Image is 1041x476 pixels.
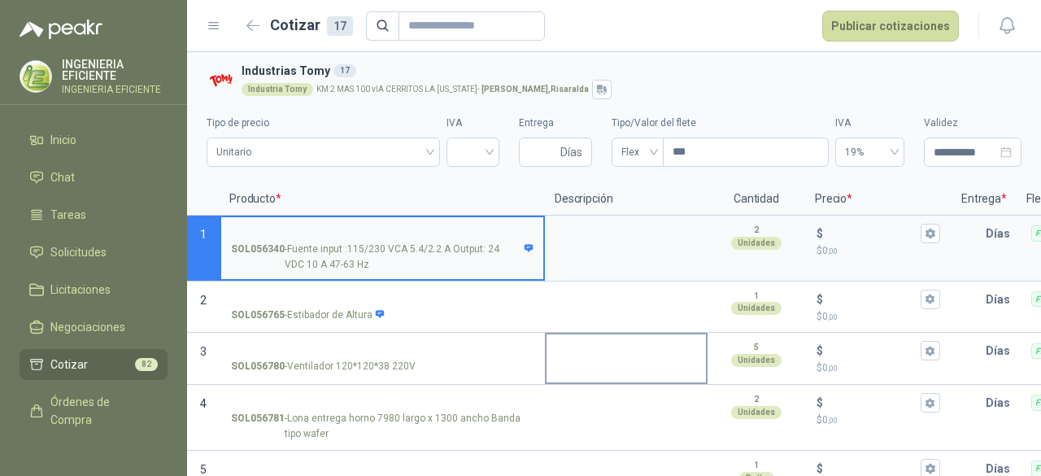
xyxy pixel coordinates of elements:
[817,290,823,308] p: $
[242,83,313,96] div: Industria Tomy
[20,237,168,268] a: Solicitudes
[952,183,1017,216] p: Entrega
[62,85,168,94] p: INGENIERIA EFICIENTE
[545,183,708,216] p: Descripción
[231,397,534,409] input: SOL056781-Lona entrega horno 7980 largo x 1300 ancho Banda tipo wafer
[62,59,168,81] p: INGENIERIA EFICIENTE
[826,345,917,357] input: $$0,00
[921,290,940,309] button: $$0,00
[731,406,782,419] div: Unidades
[828,247,838,255] span: ,00
[822,414,838,426] span: 0
[20,124,168,155] a: Inicio
[731,237,782,250] div: Unidades
[754,393,759,406] p: 2
[231,308,285,323] strong: SOL056765
[708,183,805,216] p: Cantidad
[231,294,534,306] input: SOL056765-Estibador de Altura
[822,362,838,373] span: 0
[316,85,589,94] p: KM 2 MAS 100 vIA CERRITOS LA [US_STATE] -
[731,354,782,367] div: Unidades
[200,463,207,476] span: 5
[200,228,207,241] span: 1
[200,397,207,410] span: 4
[845,140,895,164] span: 19%
[921,341,940,360] button: $$0,00
[986,283,1017,316] p: Días
[50,131,76,149] span: Inicio
[805,183,952,216] p: Precio
[560,138,582,166] span: Días
[50,318,125,336] span: Negociaciones
[135,358,158,371] span: 82
[20,20,102,39] img: Logo peakr
[231,359,416,374] p: - Ventilador 120*120*38 220V
[817,394,823,412] p: $
[826,462,917,474] input: $
[986,217,1017,250] p: Días
[50,281,111,299] span: Licitaciones
[207,116,440,131] label: Tipo de precio
[231,345,534,357] input: SOL056780-Ventilador 120*120*38 220V
[835,116,904,131] label: IVA
[270,14,353,37] h2: Cotizar
[921,224,940,243] button: $$0,00
[731,302,782,315] div: Unidades
[822,311,838,322] span: 0
[242,62,1015,80] h3: Industrias Tomy
[754,459,759,472] p: 1
[754,290,759,303] p: 1
[826,227,917,239] input: $$0,00
[231,242,534,273] p: - Fuente input :115/230 VCA 5.4/2.2 A Output: 24 VDC 10 A 47-63 Hz
[207,67,235,95] img: Company Logo
[216,140,430,164] span: Unitario
[20,274,168,305] a: Licitaciones
[826,293,917,305] input: $$0,00
[20,162,168,193] a: Chat
[200,345,207,358] span: 3
[817,413,940,428] p: $
[817,225,823,242] p: $
[519,116,592,131] label: Entrega
[50,168,75,186] span: Chat
[817,342,823,360] p: $
[20,61,51,92] img: Company Logo
[231,242,285,273] strong: SOL056340
[826,397,917,409] input: $$0,00
[50,206,86,224] span: Tareas
[986,386,1017,419] p: Días
[231,411,534,442] p: - Lona entrega horno 7980 largo x 1300 ancho Banda tipo wafer
[446,116,499,131] label: IVA
[817,243,940,259] p: $
[921,393,940,413] button: $$0,00
[754,341,759,354] p: 5
[231,359,285,374] strong: SOL056780
[828,416,838,425] span: ,00
[200,294,207,307] span: 2
[20,386,168,435] a: Órdenes de Compra
[231,228,534,240] input: SOL056340-Fuente input :115/230 VCA 5.4/2.2 A Output: 24 VDC 10 A 47-63 Hz
[754,224,759,237] p: 2
[924,116,1021,131] label: Validez
[817,309,940,325] p: $
[231,411,285,442] strong: SOL056781
[50,356,88,373] span: Cotizar
[327,16,353,36] div: 17
[612,116,829,131] label: Tipo/Valor del flete
[621,140,654,164] span: Flex
[986,334,1017,367] p: Días
[333,64,356,77] div: 17
[481,85,589,94] strong: [PERSON_NAME] , Risaralda
[828,364,838,373] span: ,00
[822,11,959,41] button: Publicar cotizaciones
[20,312,168,343] a: Negociaciones
[50,393,152,429] span: Órdenes de Compra
[50,243,107,261] span: Solicitudes
[817,360,940,376] p: $
[828,312,838,321] span: ,00
[20,199,168,230] a: Tareas
[220,183,545,216] p: Producto
[20,349,168,380] a: Cotizar82
[822,245,838,256] span: 0
[231,308,385,323] p: - Estibador de Altura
